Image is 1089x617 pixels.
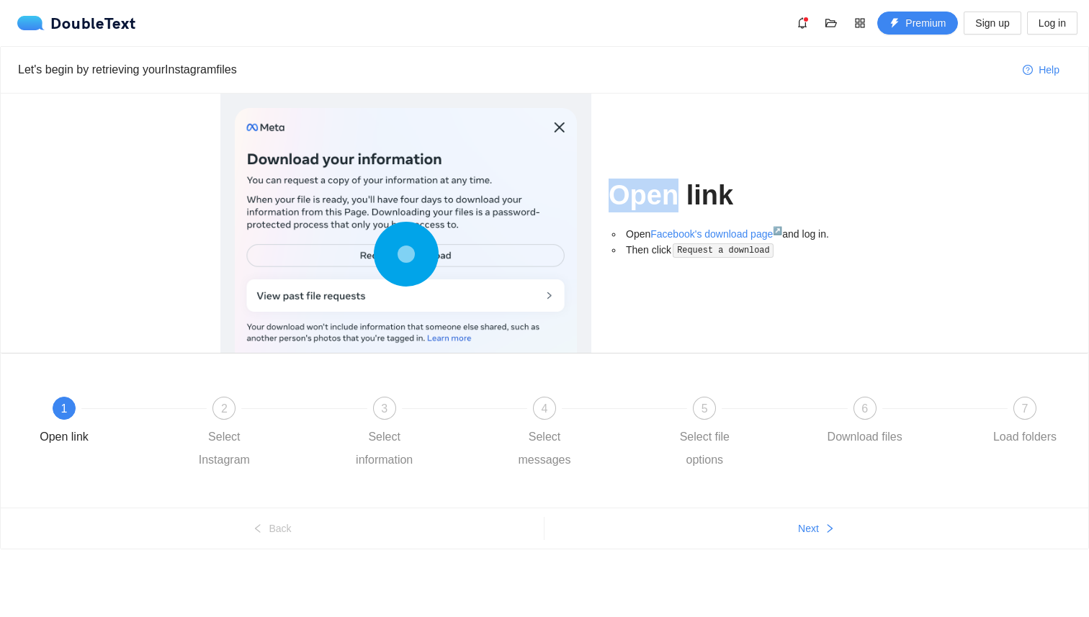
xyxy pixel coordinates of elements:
[343,425,426,472] div: Select information
[1,517,544,540] button: leftBack
[849,17,871,29] span: appstore
[792,17,813,29] span: bell
[343,397,503,472] div: 3Select information
[877,12,958,35] button: thunderboltPremium
[182,397,342,472] div: 2Select Instagram
[623,226,869,242] li: Open and log in.
[889,18,900,30] span: thunderbolt
[905,15,946,31] span: Premium
[773,226,782,235] sup: ↗
[1011,58,1071,81] button: question-circleHelp
[983,397,1067,449] div: 7Load folders
[975,15,1009,31] span: Sign up
[503,425,586,472] div: Select messages
[848,12,871,35] button: appstore
[17,16,136,30] a: logoDoubleText
[17,16,50,30] img: logo
[17,16,136,30] div: DoubleText
[61,402,68,415] span: 1
[650,228,782,240] a: Facebook's download page↗
[381,402,387,415] span: 3
[825,523,835,535] span: right
[993,425,1057,449] div: Load folders
[791,12,814,35] button: bell
[623,242,869,258] li: Then click
[1027,12,1077,35] button: Log in
[823,397,983,449] div: 6Download files
[1039,15,1066,31] span: Log in
[964,12,1021,35] button: Sign up
[18,60,1011,78] div: Let's begin by retrieving your Instagram files
[663,397,823,472] div: 5Select file options
[798,521,819,536] span: Next
[542,402,548,415] span: 4
[828,425,902,449] div: Download files
[820,12,843,35] button: folder-open
[820,17,842,29] span: folder-open
[1023,65,1033,76] span: question-circle
[221,402,228,415] span: 2
[609,179,869,212] h1: Open link
[861,402,868,415] span: 6
[40,425,89,449] div: Open link
[663,425,746,472] div: Select file options
[22,397,182,449] div: 1Open link
[503,397,663,472] div: 4Select messages
[1022,402,1028,415] span: 7
[544,517,1088,540] button: Nextright
[702,402,708,415] span: 5
[1039,62,1059,78] span: Help
[673,243,774,258] code: Request a download
[182,425,266,472] div: Select Instagram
